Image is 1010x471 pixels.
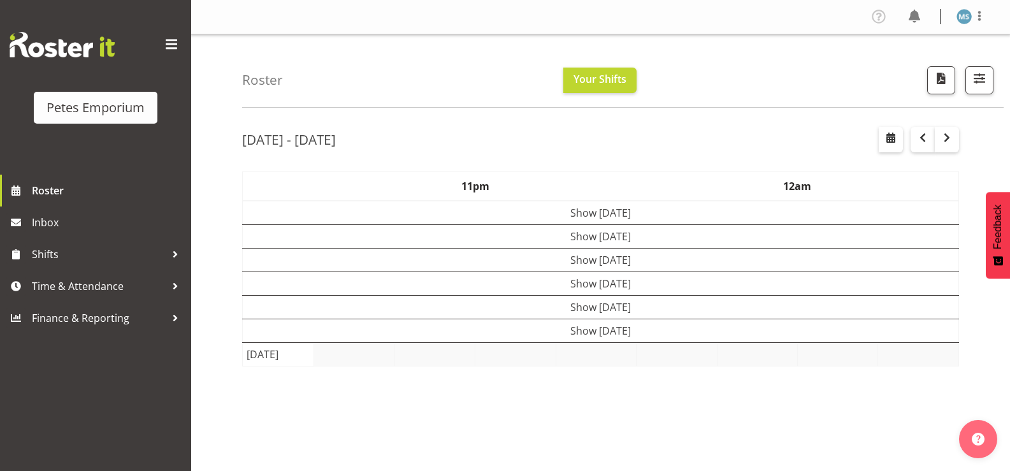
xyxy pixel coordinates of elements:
[32,308,166,328] span: Finance & Reporting
[243,201,959,225] td: Show [DATE]
[956,9,972,24] img: maureen-sellwood712.jpg
[242,131,336,148] h2: [DATE] - [DATE]
[243,342,314,366] td: [DATE]
[243,319,959,342] td: Show [DATE]
[986,192,1010,279] button: Feedback - Show survey
[10,32,115,57] img: Rosterit website logo
[965,66,993,94] button: Filter Shifts
[32,245,166,264] span: Shifts
[574,72,626,86] span: Your Shifts
[32,181,185,200] span: Roster
[563,68,637,93] button: Your Shifts
[243,248,959,272] td: Show [DATE]
[243,272,959,295] td: Show [DATE]
[992,205,1004,249] span: Feedback
[242,73,283,87] h4: Roster
[314,171,637,201] th: 11pm
[879,127,903,152] button: Select a specific date within the roster.
[637,171,959,201] th: 12am
[32,213,185,232] span: Inbox
[243,295,959,319] td: Show [DATE]
[47,98,145,117] div: Petes Emporium
[243,224,959,248] td: Show [DATE]
[927,66,955,94] button: Download a PDF of the roster according to the set date range.
[972,433,985,446] img: help-xxl-2.png
[32,277,166,296] span: Time & Attendance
